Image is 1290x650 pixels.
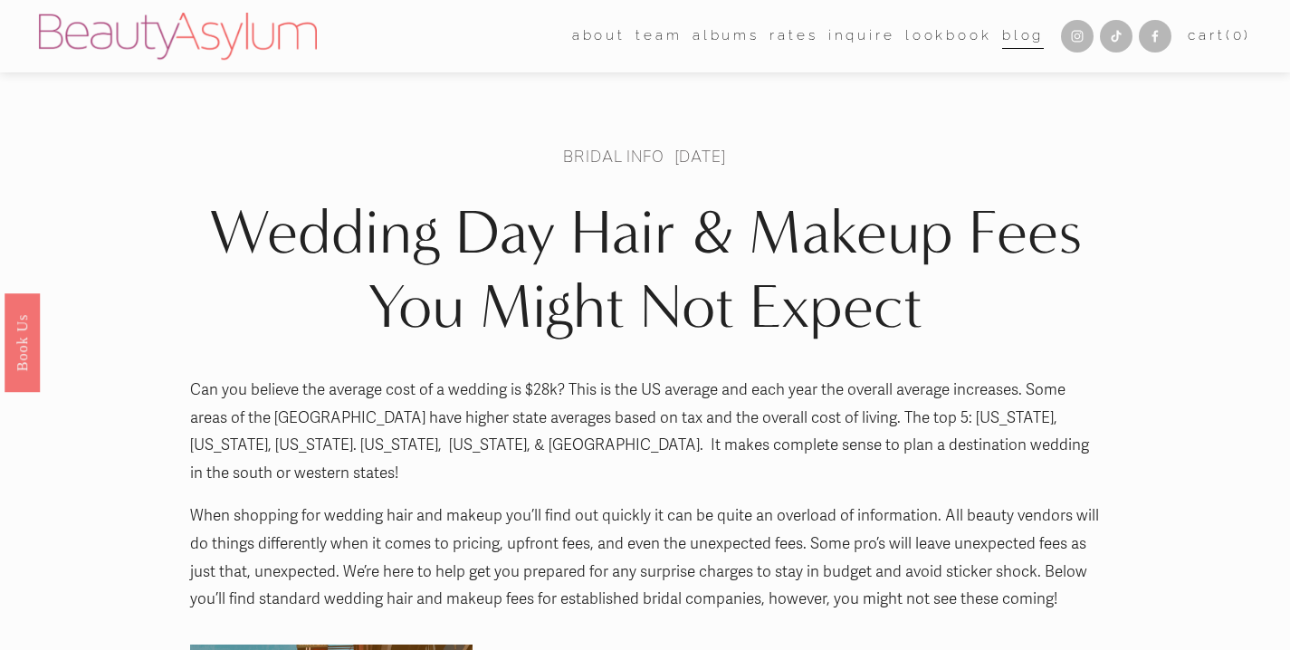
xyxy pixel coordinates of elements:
[769,23,817,51] a: Rates
[828,23,895,51] a: Inquire
[1188,24,1251,49] a: Cart(0)
[1233,27,1245,43] span: 0
[674,146,727,167] span: [DATE]
[1002,23,1044,51] a: Blog
[39,13,317,60] img: Beauty Asylum | Bridal Hair &amp; Makeup Charlotte &amp; Atlanta
[572,24,626,49] span: about
[190,377,1100,487] p: Can you believe the average cost of a wedding is $28k? This is the US average and each year the o...
[572,23,626,51] a: folder dropdown
[563,146,664,167] a: Bridal Info
[5,293,40,392] a: Book Us
[1139,20,1171,53] a: Facebook
[905,23,992,51] a: Lookbook
[635,23,682,51] a: folder dropdown
[635,24,682,49] span: team
[1226,27,1251,43] span: ( )
[693,23,760,51] a: albums
[190,502,1100,613] p: When shopping for wedding hair and makeup you’ll find out quickly it can be quite an overload of ...
[1100,20,1132,53] a: TikTok
[1061,20,1094,53] a: Instagram
[190,196,1100,345] h1: Wedding Day Hair & Makeup Fees You Might Not Expect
